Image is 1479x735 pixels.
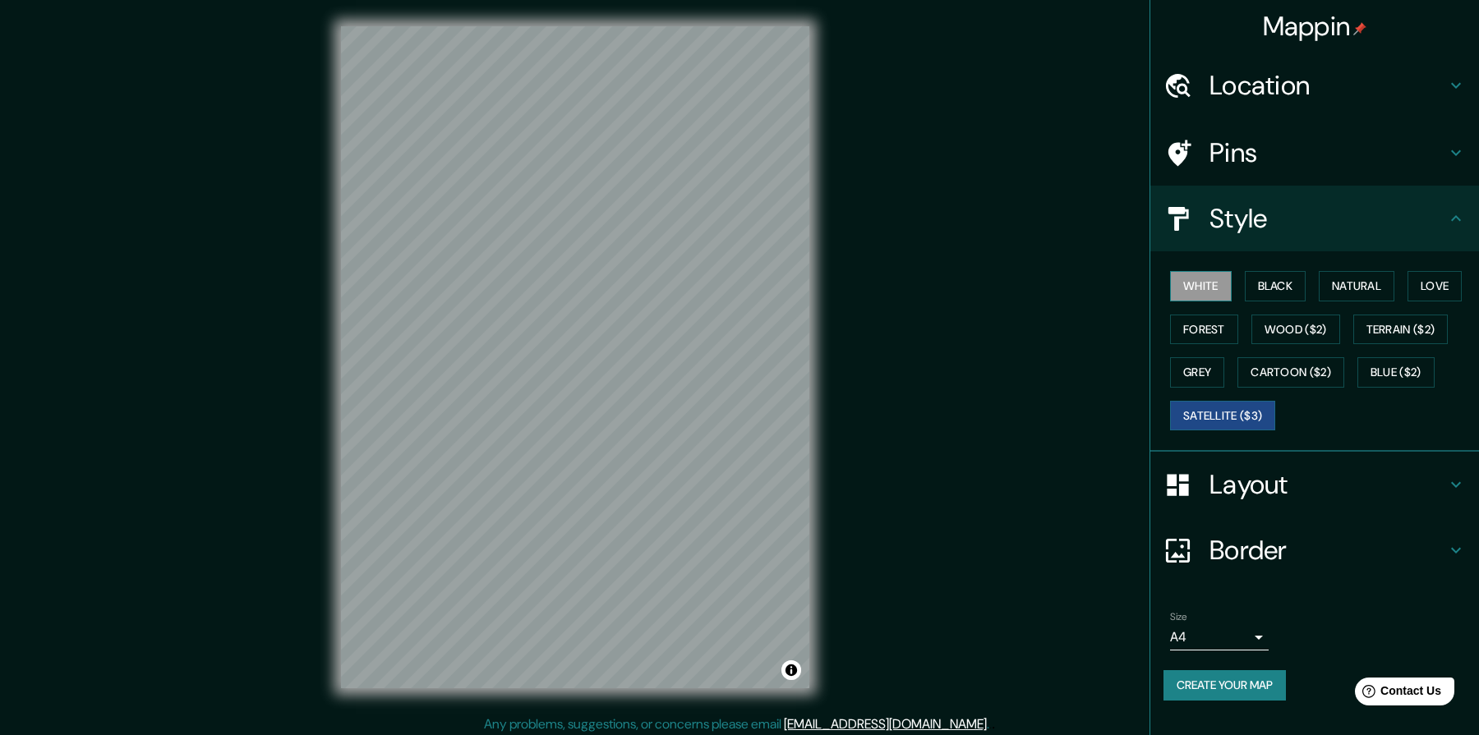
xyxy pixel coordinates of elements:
[484,714,989,734] p: Any problems, suggestions, or concerns please email .
[1209,202,1446,235] h4: Style
[989,714,992,734] div: .
[1209,534,1446,567] h4: Border
[1353,315,1449,345] button: Terrain ($2)
[1209,69,1446,102] h4: Location
[1170,315,1238,345] button: Forest
[1163,670,1286,701] button: Create your map
[1353,22,1366,35] img: pin-icon.png
[1408,271,1462,301] button: Love
[1150,53,1479,118] div: Location
[1150,452,1479,517] div: Layout
[1150,517,1479,583] div: Border
[1170,401,1275,431] button: Satellite ($3)
[1319,271,1394,301] button: Natural
[992,714,995,734] div: .
[1333,671,1461,717] iframe: Help widget launcher
[1170,624,1269,650] div: A4
[1150,120,1479,186] div: Pins
[1170,610,1187,624] label: Size
[1150,186,1479,251] div: Style
[1357,357,1435,388] button: Blue ($2)
[1170,357,1224,388] button: Grey
[1251,315,1340,345] button: Wood ($2)
[784,715,987,733] a: [EMAIL_ADDRESS][DOMAIN_NAME]
[1209,468,1446,501] h4: Layout
[341,26,809,688] canvas: Map
[1237,357,1344,388] button: Cartoon ($2)
[1170,271,1232,301] button: White
[1263,10,1367,43] h4: Mappin
[1245,271,1306,301] button: Black
[1209,136,1446,169] h4: Pins
[781,660,801,680] button: Toggle attribution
